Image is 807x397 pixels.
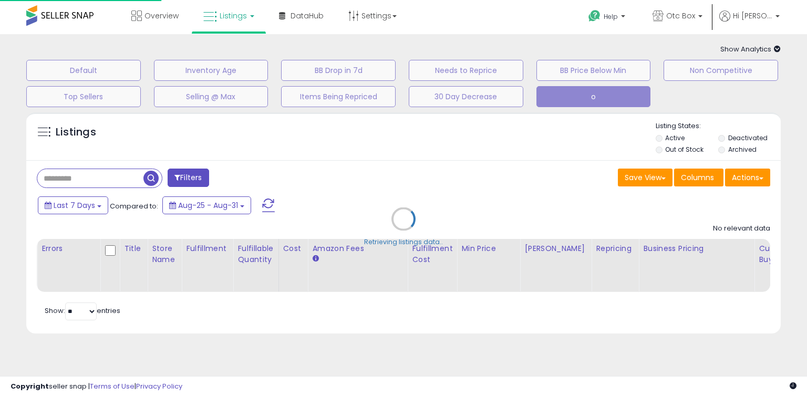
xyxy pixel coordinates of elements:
[536,86,651,107] button: o
[719,11,780,34] a: Hi [PERSON_NAME]
[364,237,443,247] div: Retrieving listings data..
[409,60,523,81] button: Needs to Reprice
[291,11,324,21] span: DataHub
[604,12,618,21] span: Help
[26,86,141,107] button: Top Sellers
[580,2,636,34] a: Help
[220,11,247,21] span: Listings
[136,381,182,391] a: Privacy Policy
[588,9,601,23] i: Get Help
[11,382,182,392] div: seller snap | |
[26,60,141,81] button: Default
[664,60,778,81] button: Non Competitive
[733,11,772,21] span: Hi [PERSON_NAME]
[409,86,523,107] button: 30 Day Decrease
[281,60,396,81] button: BB Drop in 7d
[281,86,396,107] button: Items Being Repriced
[90,381,134,391] a: Terms of Use
[144,11,179,21] span: Overview
[154,86,268,107] button: Selling @ Max
[720,44,781,54] span: Show Analytics
[666,11,695,21] span: Otc Box
[11,381,49,391] strong: Copyright
[536,60,651,81] button: BB Price Below Min
[154,60,268,81] button: Inventory Age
